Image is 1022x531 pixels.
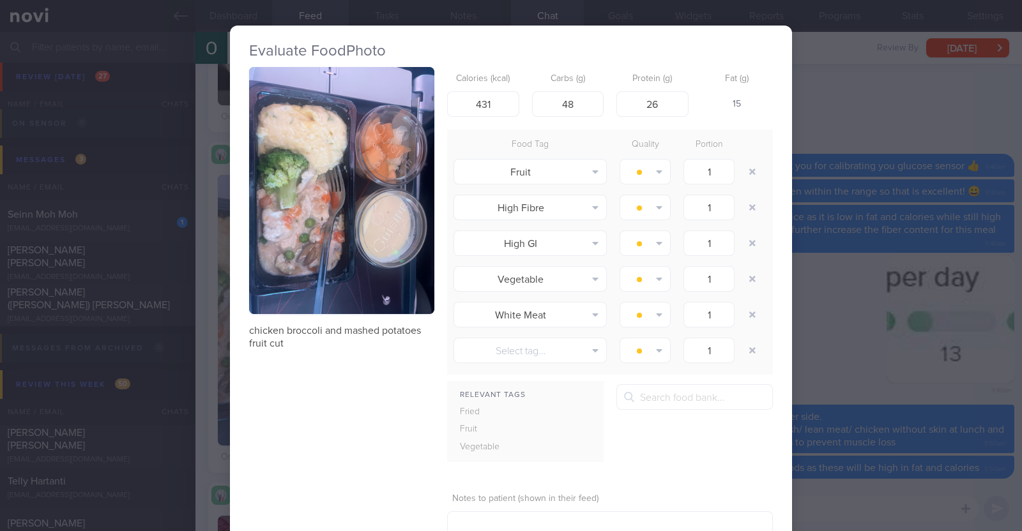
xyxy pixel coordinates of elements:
[683,195,735,220] input: 1.0
[249,41,773,61] h2: Evaluate Food Photo
[616,384,773,410] input: Search food bank...
[454,159,607,184] button: Fruit
[447,387,604,403] div: Relevant Tags
[537,73,599,85] label: Carbs (g)
[249,67,434,314] img: chicken broccoli and mashed potatoes fruit cut
[622,73,683,85] label: Protein (g)
[447,421,529,438] div: Fruit
[454,338,607,363] button: Select tag...
[454,302,607,327] button: White Meat
[454,195,607,220] button: High Fibre
[452,493,768,505] label: Notes to patient (shown in their feed)
[683,266,735,292] input: 1.0
[532,91,604,117] input: 33
[447,438,529,456] div: Vegetable
[452,73,514,85] label: Calories (kcal)
[454,266,607,292] button: Vegetable
[447,403,529,421] div: Fried
[616,91,689,117] input: 9
[454,230,607,256] button: High GI
[613,136,677,154] div: Quality
[701,91,774,118] div: 15
[706,73,768,85] label: Fat (g)
[683,338,735,363] input: 1.0
[447,136,613,154] div: Food Tag
[447,91,519,117] input: 250
[683,230,735,256] input: 1.0
[249,324,434,350] p: chicken broccoli and mashed potatoes fruit cut
[677,136,741,154] div: Portion
[683,302,735,327] input: 1.0
[683,159,735,184] input: 1.0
